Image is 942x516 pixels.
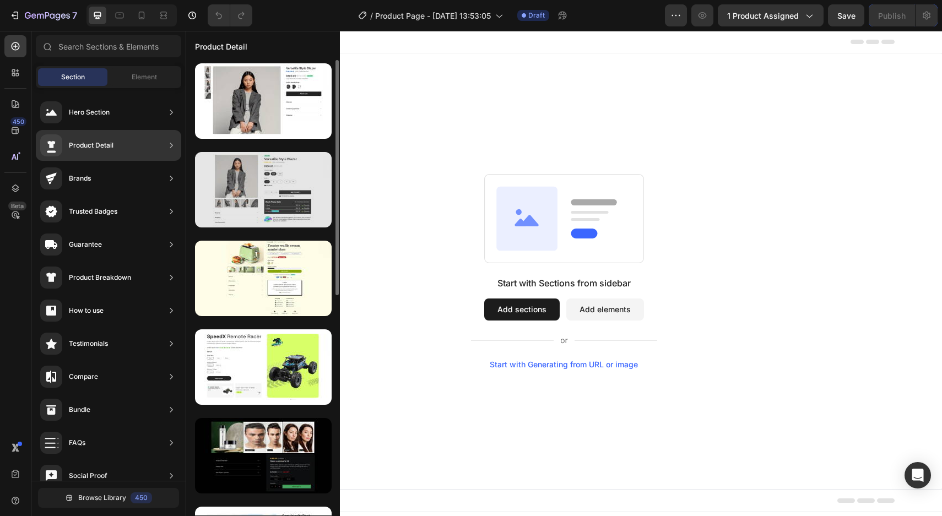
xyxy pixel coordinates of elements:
div: Open Intercom Messenger [905,462,931,488]
span: Save [837,11,856,20]
span: Section [61,72,85,82]
span: Product Page - [DATE] 13:53:05 [375,10,491,21]
button: Add elements [381,268,458,290]
div: Brands [69,173,91,184]
div: Hero Section [69,107,110,118]
div: Beta [8,202,26,210]
div: Product Breakdown [69,272,131,283]
div: How to use [69,305,104,316]
p: 7 [72,9,77,22]
button: Add sections [299,268,374,290]
span: Element [132,72,157,82]
div: FAQs [69,437,85,448]
div: Product Detail [69,140,113,151]
span: 1 product assigned [727,10,799,21]
div: Start with Generating from URL or image [304,329,452,338]
div: Testimonials [69,338,108,349]
span: Draft [528,10,545,20]
button: 1 product assigned [718,4,824,26]
div: Publish [878,10,906,21]
button: Publish [869,4,915,26]
div: Start with Sections from sidebar [312,246,445,259]
div: Guarantee [69,239,102,250]
div: Bundle [69,404,90,415]
div: Compare [69,371,98,382]
div: 450 [10,117,26,126]
div: 450 [131,492,152,503]
input: Search Sections & Elements [36,35,181,57]
button: 7 [4,4,82,26]
div: Undo/Redo [208,4,252,26]
span: Browse Library [78,493,126,503]
span: / [370,10,373,21]
iframe: Design area [186,31,942,516]
button: Browse Library450 [38,488,179,508]
div: Trusted Badges [69,206,117,217]
div: Social Proof [69,470,107,481]
button: Save [828,4,864,26]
